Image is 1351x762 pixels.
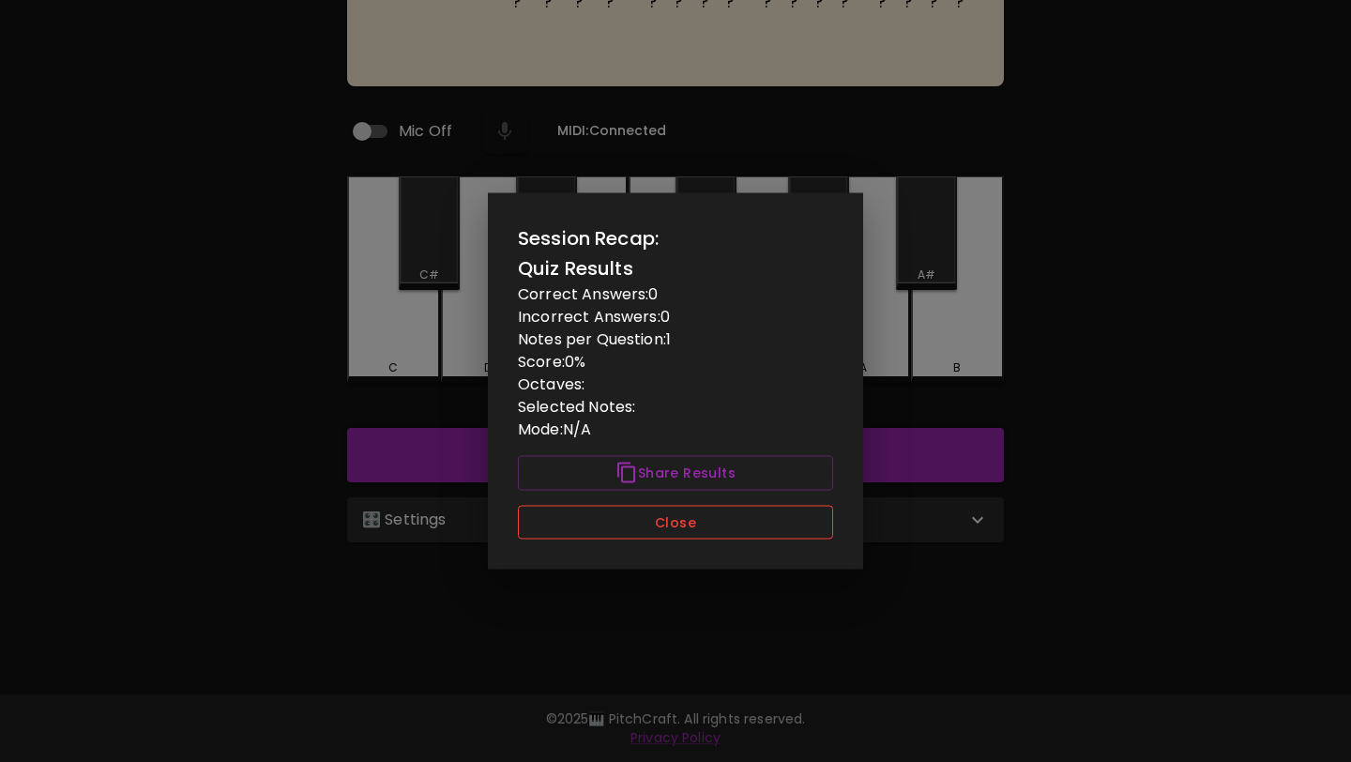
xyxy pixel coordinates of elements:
p: Selected Notes: [518,396,833,419]
p: Mode: N/A [518,419,833,441]
h2: Session Recap: [518,223,833,253]
p: Octaves: [518,373,833,396]
p: Score: 0 % [518,351,833,373]
button: Share Results [518,456,833,491]
button: Close [518,505,833,540]
p: Notes per Question: 1 [518,328,833,351]
h6: Quiz Results [518,253,833,283]
p: Correct Answers: 0 [518,283,833,306]
p: Incorrect Answers: 0 [518,306,833,328]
